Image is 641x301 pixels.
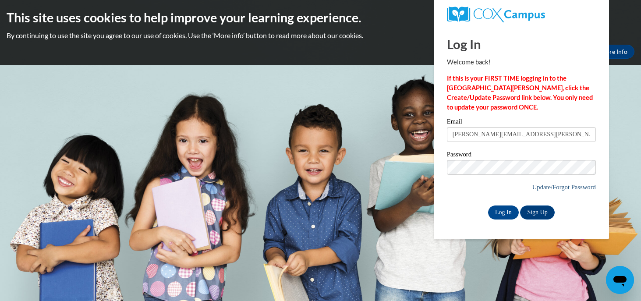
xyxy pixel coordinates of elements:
strong: If this is your FIRST TIME logging in to the [GEOGRAPHIC_DATA][PERSON_NAME], click the Create/Upd... [447,74,593,111]
a: Sign Up [520,205,554,220]
input: Log In [488,205,519,220]
img: COX Campus [447,7,545,22]
h1: Log In [447,35,596,53]
p: By continuing to use the site you agree to our use of cookies. Use the ‘More info’ button to read... [7,31,634,40]
h2: This site uses cookies to help improve your learning experience. [7,9,634,26]
iframe: Button to launch messaging window [606,266,634,294]
a: COX Campus [447,7,596,22]
label: Password [447,151,596,160]
p: Welcome back! [447,57,596,67]
a: Update/Forgot Password [532,184,596,191]
a: More Info [593,45,634,59]
label: Email [447,118,596,127]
